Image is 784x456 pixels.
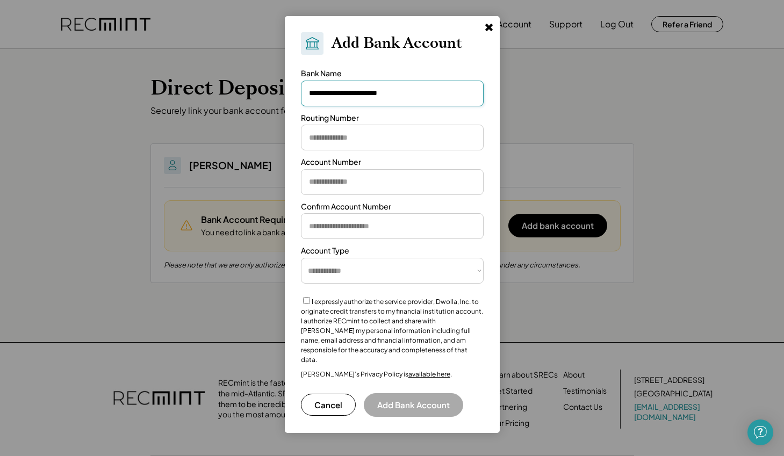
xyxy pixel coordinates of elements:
[301,245,349,256] div: Account Type
[301,201,391,212] div: Confirm Account Number
[364,393,463,417] button: Add Bank Account
[408,370,450,378] a: available here
[301,68,342,79] div: Bank Name
[301,113,359,124] div: Routing Number
[301,370,452,379] div: [PERSON_NAME]’s Privacy Policy is .
[301,394,356,416] button: Cancel
[747,419,773,445] div: Open Intercom Messenger
[332,34,462,53] h2: Add Bank Account
[301,157,361,168] div: Account Number
[301,298,483,364] label: I expressly authorize the service provider, Dwolla, Inc. to originate credit transfers to my fina...
[304,35,320,52] img: Bank.svg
